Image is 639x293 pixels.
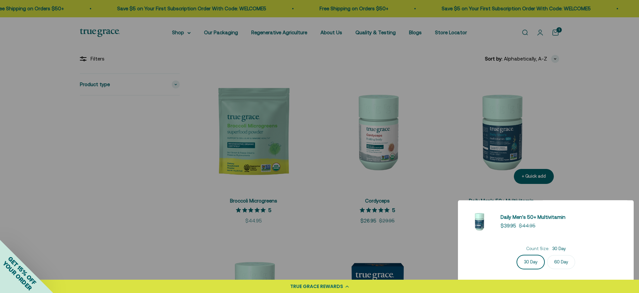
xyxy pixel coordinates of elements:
span: GET 15% OFF [7,255,38,286]
span: 30 Day [552,245,566,252]
span: YOUR ORDER [1,260,33,292]
compare-at-price: $44.95 [519,222,535,230]
img: Daily Men's 50+ Multivitamin [466,208,493,235]
legend: Count Size: [526,245,549,252]
sale-price: $39.95 [501,222,516,230]
a: Daily Men's 50+ Multivitamin [501,213,565,221]
div: TRUE GRACE REWARDS [290,283,343,290]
